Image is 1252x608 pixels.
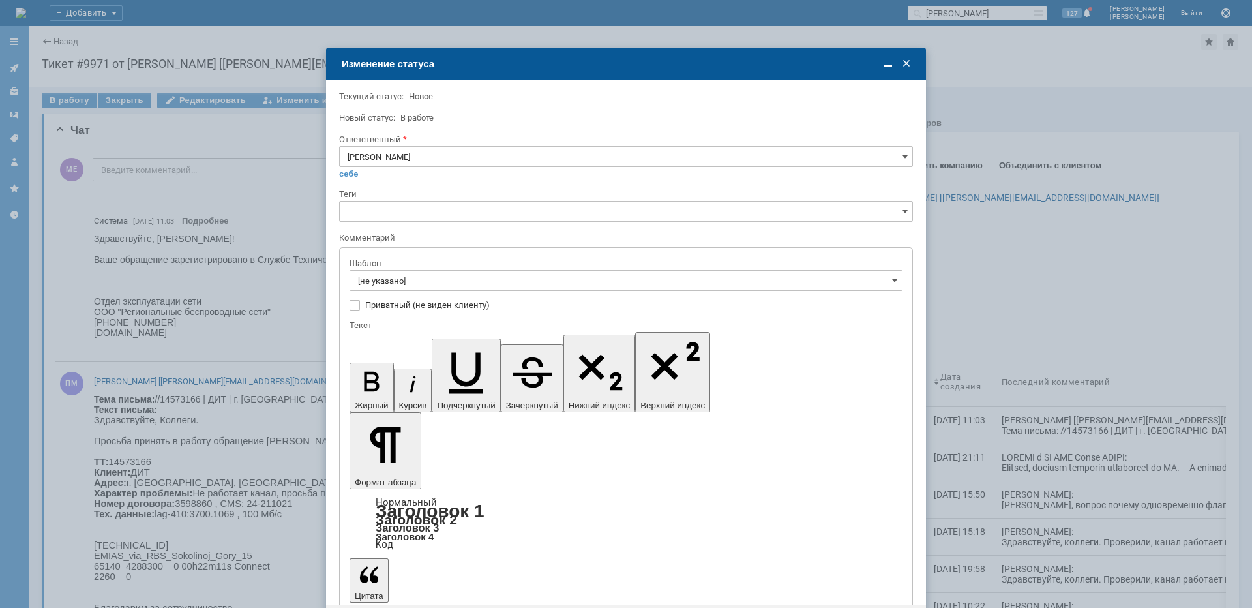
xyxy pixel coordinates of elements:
[376,522,439,534] a: Заголовок 3
[355,401,389,410] span: Жирный
[882,57,895,70] span: Свернуть (Ctrl + M)
[350,321,900,329] div: Текст
[342,58,913,70] div: Изменение статуса
[501,344,563,412] button: Зачеркнутый
[376,512,457,527] a: Заголовок 2
[355,591,383,601] span: Цитата
[506,401,558,410] span: Зачеркнутый
[339,190,910,198] div: Теги
[350,412,421,489] button: Формат абзаца
[569,401,631,410] span: Нижний индекс
[339,232,910,245] div: Комментарий
[339,169,359,179] a: себе
[350,363,394,412] button: Жирный
[376,496,437,508] a: Нормальный
[399,401,427,410] span: Курсив
[409,91,433,101] span: Новое
[339,135,910,144] div: Ответственный
[900,57,913,70] span: Закрыть
[437,401,495,410] span: Подчеркнутый
[365,300,900,311] label: Приватный (не виден клиенту)
[376,531,434,542] a: Заголовок 4
[394,369,432,412] button: Курсив
[563,335,636,412] button: Нижний индекс
[339,113,395,123] label: Новый статус:
[640,401,705,410] span: Верхний индекс
[400,113,434,123] span: В работе
[635,332,710,412] button: Верхний индекс
[350,558,389,603] button: Цитата
[432,339,500,412] button: Подчеркнутый
[376,539,393,551] a: Код
[376,501,484,521] a: Заголовок 1
[350,259,900,267] div: Шаблон
[355,478,416,487] span: Формат абзаца
[350,498,902,549] div: Формат абзаца
[339,91,404,101] label: Текущий статус:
